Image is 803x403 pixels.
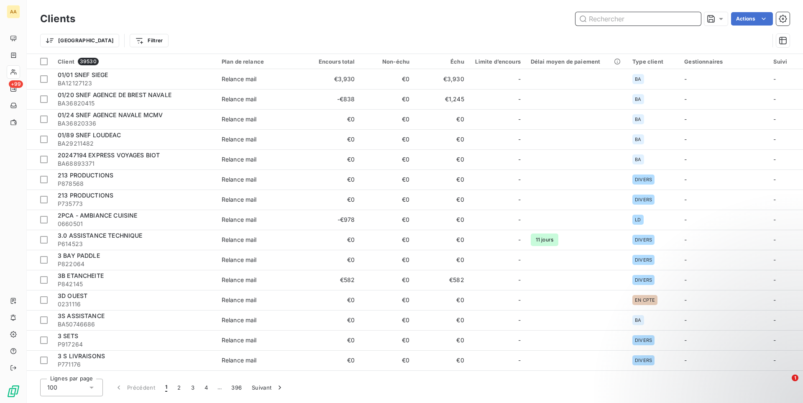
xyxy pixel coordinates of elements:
[792,375,798,381] span: 1
[684,136,687,143] span: -
[305,190,360,210] td: €0
[222,236,257,244] div: Relance mail
[58,91,171,98] span: 01/20 SNEF AGENCE DE BREST NAVALE
[58,192,113,199] span: 213 PRODUCTIONS
[130,34,168,47] button: Filtrer
[58,220,212,228] span: 0660501
[773,196,776,203] span: -
[518,316,521,324] span: -
[474,58,521,65] div: Limite d’encours
[58,139,212,148] span: BA29211482
[684,316,687,323] span: -
[58,340,212,349] span: P917264
[635,298,655,303] span: EN CPTE
[518,256,521,264] span: -
[222,216,257,224] div: Relance mail
[635,257,652,262] span: DIVERS
[414,350,469,370] td: €0
[58,111,163,118] span: 01/24 SNEF AGENCE NAVALE MCMV
[684,156,687,163] span: -
[684,216,687,223] span: -
[684,276,687,283] span: -
[731,12,773,26] button: Actions
[305,149,360,169] td: €0
[518,95,521,103] span: -
[360,210,415,230] td: €0
[635,97,641,102] span: BA
[58,240,212,248] span: P614523
[518,115,521,123] span: -
[773,316,776,323] span: -
[360,190,415,210] td: €0
[360,330,415,350] td: €0
[414,149,469,169] td: €0
[305,310,360,330] td: €0
[305,210,360,230] td: -€978
[518,175,521,184] span: -
[58,200,212,208] span: P735773
[305,230,360,250] td: €0
[414,109,469,129] td: €0
[414,69,469,89] td: €3,930
[773,136,776,143] span: -
[684,95,687,103] span: -
[414,370,469,390] td: €0
[222,256,257,264] div: Relance mail
[9,80,23,88] span: +99
[360,270,415,290] td: €0
[773,95,776,103] span: -
[635,237,652,242] span: DIVERS
[414,230,469,250] td: €0
[360,310,415,330] td: €0
[684,256,687,263] span: -
[684,176,687,183] span: -
[518,356,521,364] span: -
[58,119,212,128] span: BA36820336
[773,256,776,263] span: -
[58,99,212,108] span: BA36820415
[305,109,360,129] td: €0
[773,58,798,65] div: Suivi
[222,58,300,65] div: Plan de relance
[773,216,776,223] span: -
[58,212,137,219] span: 2PCA - AMBIANCE CUISINE
[360,129,415,149] td: €0
[222,356,257,364] div: Relance mail
[40,34,119,47] button: [GEOGRAPHIC_DATA]
[305,330,360,350] td: €0
[635,177,652,182] span: DIVERS
[360,370,415,390] td: €0
[414,129,469,149] td: €0
[414,169,469,190] td: €0
[58,159,212,168] span: BA68893371
[636,322,803,380] iframe: Intercom notifications message
[58,312,105,319] span: 3S ASSISTANCE
[58,180,212,188] span: P878568
[684,296,687,303] span: -
[775,375,795,395] iframe: Intercom live chat
[518,216,521,224] span: -
[58,58,74,65] span: Client
[222,296,257,304] div: Relance mail
[414,330,469,350] td: €0
[305,89,360,109] td: -€838
[160,379,172,396] button: 1
[305,370,360,390] td: €0
[305,290,360,310] td: €0
[305,250,360,270] td: €0
[58,352,105,359] span: 3 S LIVRAISONS
[222,336,257,344] div: Relance mail
[58,172,113,179] span: 213 PRODUCTIONS
[172,379,186,396] button: 2
[684,58,763,65] div: Gestionnaires
[305,69,360,89] td: €3,930
[773,156,776,163] span: -
[310,58,355,65] div: Encours total
[518,336,521,344] span: -
[419,58,464,65] div: Échu
[222,276,257,284] div: Relance mail
[213,381,226,394] span: …
[222,135,257,144] div: Relance mail
[305,169,360,190] td: €0
[360,69,415,89] td: €0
